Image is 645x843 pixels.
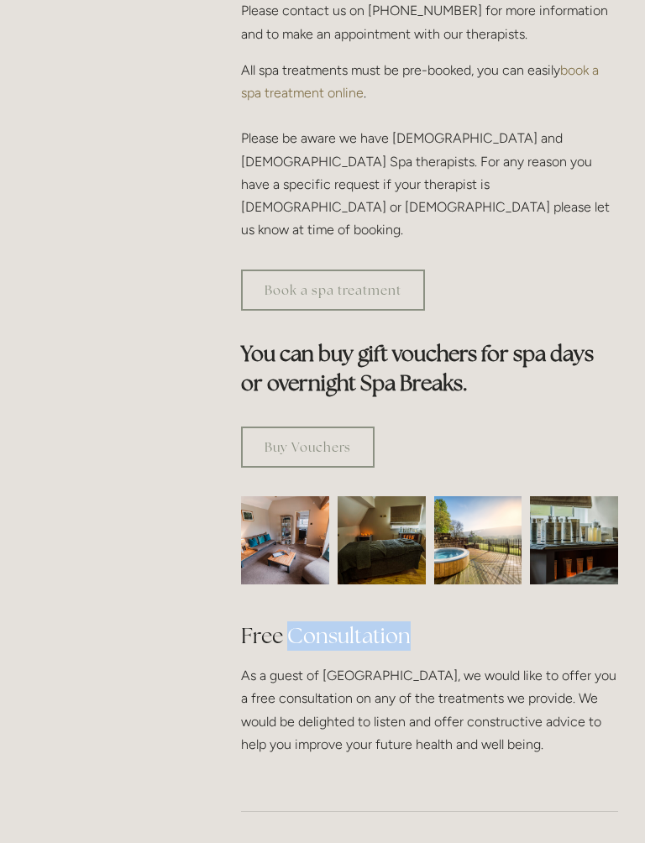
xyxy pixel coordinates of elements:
[508,496,640,584] img: Body creams in the spa room, Losehill House Hotel and Spa
[241,427,375,468] a: Buy Vouchers
[241,664,618,756] p: As a guest of [GEOGRAPHIC_DATA], we would like to offer you a free consultation on any of the tre...
[219,496,352,584] img: Waiting room, spa room, Losehill House Hotel and Spa
[241,270,425,311] a: Book a spa treatment
[316,496,448,584] img: Spa room, Losehill House Hotel and Spa
[241,621,618,651] h2: Free Consultation
[241,340,598,396] strong: You can buy gift vouchers for spa days or overnight Spa Breaks.
[434,496,522,584] img: Outdoor jacuzzi with a view of the Peak District, Losehill House Hotel and Spa
[241,59,618,242] p: All spa treatments must be pre-booked, you can easily . Please be aware we have [DEMOGRAPHIC_DATA...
